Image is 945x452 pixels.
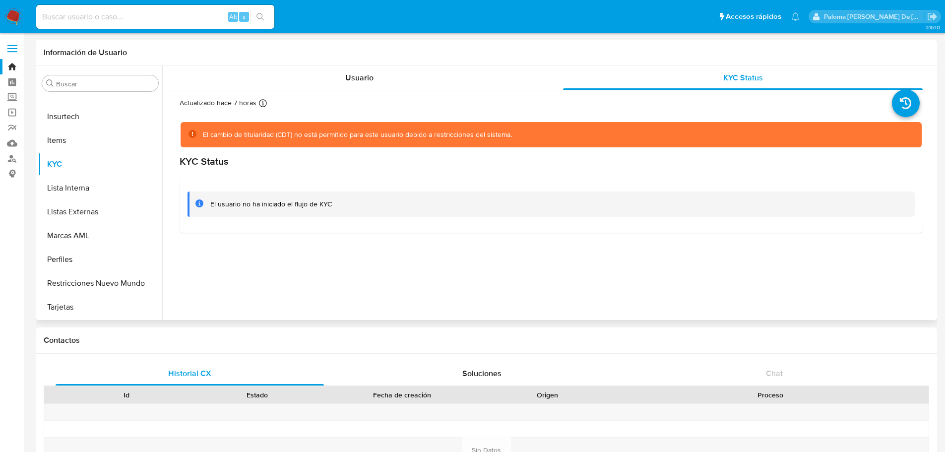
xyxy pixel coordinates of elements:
[824,12,924,21] p: paloma.falcondesoto@mercadolibre.cl
[38,152,162,176] button: KYC
[44,48,127,58] h1: Información de Usuario
[229,12,237,21] span: Alt
[726,11,781,22] span: Accesos rápidos
[38,129,162,152] button: Items
[38,224,162,248] button: Marcas AML
[168,368,211,379] span: Historial CX
[180,98,256,108] p: Actualizado hace 7 horas
[38,271,162,295] button: Restricciones Nuevo Mundo
[723,72,763,83] span: KYC Status
[791,12,800,21] a: Notificaciones
[38,248,162,271] button: Perfiles
[44,335,929,345] h1: Contactos
[489,390,606,400] div: Origen
[38,295,162,319] button: Tarjetas
[38,176,162,200] button: Lista Interna
[46,79,54,87] button: Buscar
[766,368,783,379] span: Chat
[38,200,162,224] button: Listas Externas
[250,10,270,24] button: search-icon
[243,12,246,21] span: s
[199,390,315,400] div: Estado
[38,105,162,129] button: Insurtech
[620,390,922,400] div: Proceso
[329,390,475,400] div: Fecha de creación
[345,72,374,83] span: Usuario
[68,390,185,400] div: Id
[36,10,274,23] input: Buscar usuario o caso...
[927,11,938,22] a: Salir
[462,368,502,379] span: Soluciones
[56,79,154,88] input: Buscar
